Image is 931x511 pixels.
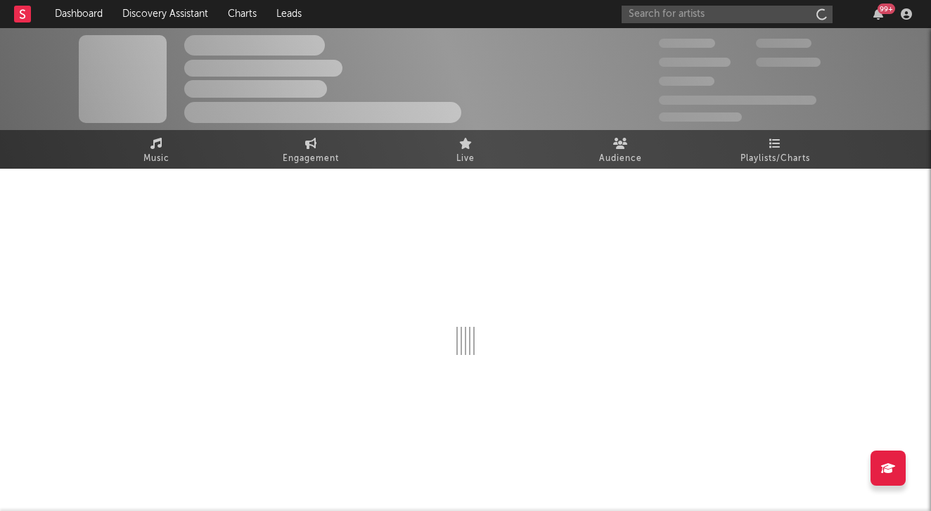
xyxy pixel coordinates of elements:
[388,130,543,169] a: Live
[659,77,714,86] span: 100,000
[873,8,883,20] button: 99+
[143,150,169,167] span: Music
[698,130,852,169] a: Playlists/Charts
[756,39,811,48] span: 100,000
[878,4,895,14] div: 99 +
[599,150,642,167] span: Audience
[283,150,339,167] span: Engagement
[456,150,475,167] span: Live
[79,130,233,169] a: Music
[233,130,388,169] a: Engagement
[659,112,742,122] span: Jump Score: 85.0
[740,150,810,167] span: Playlists/Charts
[756,58,821,67] span: 1,000,000
[659,96,816,105] span: 50,000,000 Monthly Listeners
[543,130,698,169] a: Audience
[659,39,715,48] span: 300,000
[659,58,731,67] span: 50,000,000
[622,6,833,23] input: Search for artists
